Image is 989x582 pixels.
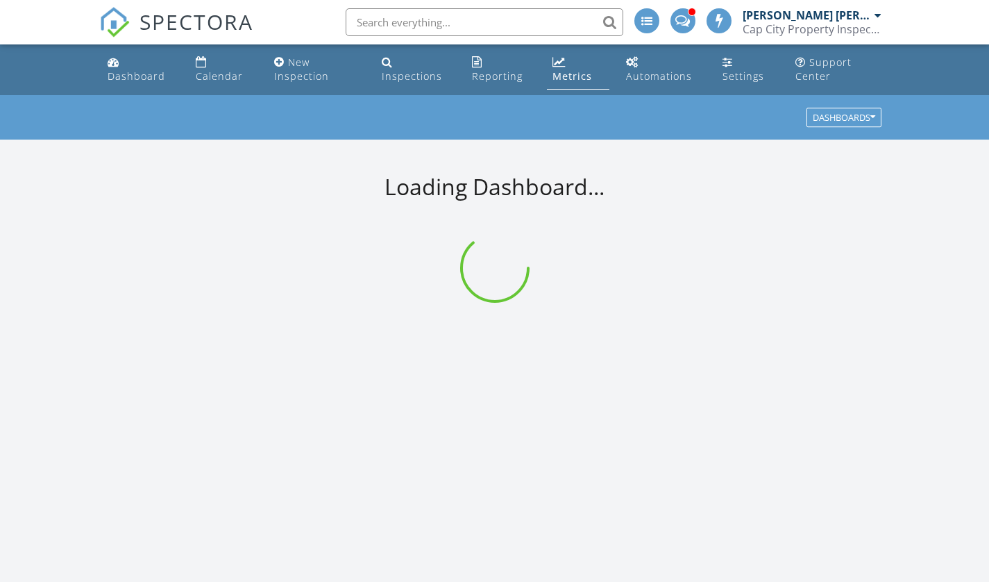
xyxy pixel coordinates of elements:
[140,7,253,36] span: SPECTORA
[108,69,165,83] div: Dashboard
[196,69,243,83] div: Calendar
[269,50,365,90] a: New Inspection
[99,19,253,48] a: SPECTORA
[813,113,875,123] div: Dashboards
[382,69,442,83] div: Inspections
[552,69,592,83] div: Metrics
[346,8,623,36] input: Search everything...
[274,56,329,83] div: New Inspection
[547,50,609,90] a: Metrics
[102,50,179,90] a: Dashboard
[722,69,764,83] div: Settings
[626,69,692,83] div: Automations
[376,50,455,90] a: Inspections
[806,108,881,128] button: Dashboards
[190,50,257,90] a: Calendar
[795,56,852,83] div: Support Center
[743,8,871,22] div: [PERSON_NAME] [PERSON_NAME]
[790,50,888,90] a: Support Center
[620,50,706,90] a: Automations (Advanced)
[466,50,536,90] a: Reporting
[472,69,523,83] div: Reporting
[743,22,881,36] div: Cap City Property Inspections LLC
[99,7,130,38] img: The Best Home Inspection Software - Spectora
[717,50,778,90] a: Settings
